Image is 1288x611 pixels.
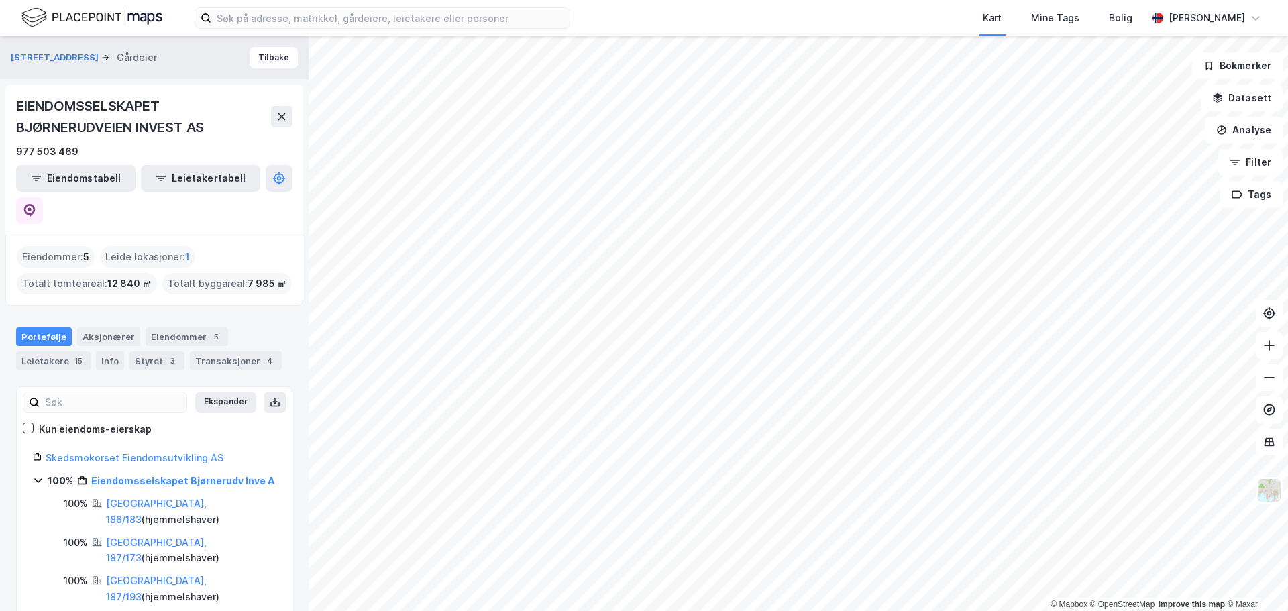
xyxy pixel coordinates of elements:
[1205,117,1283,144] button: Analyse
[11,51,101,64] button: [STREET_ADDRESS]
[166,354,179,368] div: 3
[96,351,124,370] div: Info
[16,95,271,138] div: EIENDOMSSELSKAPET BJØRNERUDVEIEN INVEST AS
[1090,600,1155,609] a: OpenStreetMap
[1169,10,1245,26] div: [PERSON_NAME]
[16,165,136,192] button: Eiendomstabell
[1051,600,1087,609] a: Mapbox
[106,575,207,602] a: [GEOGRAPHIC_DATA], 187/193
[16,327,72,346] div: Portefølje
[39,421,152,437] div: Kun eiendoms-eierskap
[16,144,78,160] div: 977 503 469
[106,498,207,525] a: [GEOGRAPHIC_DATA], 186/183
[195,392,256,413] button: Ekspander
[211,8,570,28] input: Søk på adresse, matrikkel, gårdeiere, leietakere eller personer
[162,273,292,294] div: Totalt byggareal :
[983,10,1002,26] div: Kart
[129,351,184,370] div: Styret
[146,327,228,346] div: Eiendommer
[1220,181,1283,208] button: Tags
[77,327,140,346] div: Aksjonærer
[106,537,207,564] a: [GEOGRAPHIC_DATA], 187/173
[16,351,91,370] div: Leietakere
[64,573,88,589] div: 100%
[1221,547,1288,611] iframe: Chat Widget
[106,535,276,567] div: ( hjemmelshaver )
[17,273,157,294] div: Totalt tomteareal :
[107,276,152,292] span: 12 840 ㎡
[248,276,286,292] span: 7 985 ㎡
[83,249,89,265] span: 5
[64,496,88,512] div: 100%
[1031,10,1079,26] div: Mine Tags
[40,392,186,412] input: Søk
[117,50,157,66] div: Gårdeier
[250,47,298,68] button: Tilbake
[1192,52,1283,79] button: Bokmerker
[106,573,276,605] div: ( hjemmelshaver )
[263,354,276,368] div: 4
[21,6,162,30] img: logo.f888ab2527a4732fd821a326f86c7f29.svg
[1109,10,1132,26] div: Bolig
[1256,478,1282,503] img: Z
[106,496,276,528] div: ( hjemmelshaver )
[209,330,223,343] div: 5
[48,473,73,489] div: 100%
[185,249,190,265] span: 1
[141,165,260,192] button: Leietakertabell
[1218,149,1283,176] button: Filter
[72,354,85,368] div: 15
[1201,85,1283,111] button: Datasett
[190,351,282,370] div: Transaksjoner
[91,475,274,486] a: Eiendomsselskapet Bjørnerudv Inve A
[46,452,223,463] a: Skedsmokorset Eiendomsutvikling AS
[1159,600,1225,609] a: Improve this map
[17,246,95,268] div: Eiendommer :
[64,535,88,551] div: 100%
[100,246,195,268] div: Leide lokasjoner :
